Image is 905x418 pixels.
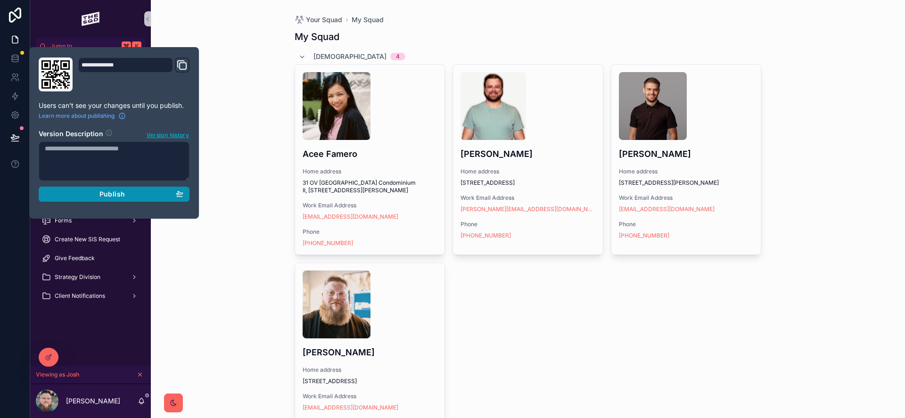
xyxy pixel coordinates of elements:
img: IMG_2299-Enhanced-NR.jpg [303,270,370,338]
a: [PHONE_NUMBER] [619,232,669,239]
span: K [133,42,140,50]
h4: [PERSON_NAME] [303,346,437,359]
img: IMG_7827_Original.jpeg [619,72,687,140]
a: [PHONE_NUMBER] [303,239,353,247]
span: Phone [303,228,437,236]
div: Domain and Custom Link [78,57,189,91]
span: Work Email Address [303,202,437,209]
h4: [PERSON_NAME] [619,148,754,160]
span: [STREET_ADDRESS][PERSON_NAME] [619,179,754,187]
a: [PERSON_NAME][EMAIL_ADDRESS][DOMAIN_NAME] [461,205,595,213]
h1: My Squad [295,30,339,43]
button: Jump to...K [36,38,145,55]
img: Acee.jpg [303,72,370,140]
a: Create New SiS Request [36,231,145,248]
span: Publish [99,190,125,198]
a: My Squad [352,15,384,25]
a: Strategy Division [36,269,145,286]
button: Version history [146,129,189,139]
span: Forms [55,217,72,224]
a: Forms [36,212,145,229]
a: Your Squad [295,15,342,25]
span: Your Squad [306,15,342,25]
a: Learn more about publishing [39,112,126,120]
span: Home address [303,366,437,374]
span: Work Email Address [619,194,754,202]
span: Home address [619,168,754,175]
a: IMG_7827_Original.jpeg[PERSON_NAME]Home address[STREET_ADDRESS][PERSON_NAME]Work Email Address[EM... [611,64,762,255]
span: Version history [147,130,189,139]
div: 4 [396,53,400,60]
span: Client Notifications [55,292,105,300]
span: Viewing as Josh [36,371,79,378]
a: Client Notifications [36,287,145,304]
p: Users can't see your changes until you publish. [39,101,189,110]
a: Give Feedback [36,250,145,267]
p: [PERSON_NAME] [66,396,120,406]
a: [EMAIL_ADDRESS][DOMAIN_NAME] [619,205,715,213]
span: [DEMOGRAPHIC_DATA] [313,52,387,61]
img: Portrait_Color_withBG.jpg [461,72,526,140]
a: Portrait_Color_withBG.jpg[PERSON_NAME]Home address[STREET_ADDRESS]Work Email Address[PERSON_NAME]... [452,64,603,255]
a: [EMAIL_ADDRESS][DOMAIN_NAME] [303,404,398,411]
span: Jump to... [50,42,118,50]
span: Phone [619,221,754,228]
img: App logo [81,11,100,26]
span: Give Feedback [55,254,95,262]
span: [STREET_ADDRESS] [461,179,595,187]
span: Phone [461,221,595,228]
span: Strategy Division [55,273,100,281]
span: Work Email Address [461,194,595,202]
h4: [PERSON_NAME] [461,148,595,160]
span: Home address [461,168,595,175]
h2: Version Description [39,129,103,139]
button: Publish [39,187,189,202]
a: Acee.jpgAcee FameroHome address31 OV [GEOGRAPHIC_DATA] Condominium II, [STREET_ADDRESS][PERSON_NA... [295,64,445,255]
span: [STREET_ADDRESS] [303,377,437,385]
a: [EMAIL_ADDRESS][DOMAIN_NAME] [303,213,398,221]
h4: Acee Famero [303,148,437,160]
span: Create New SiS Request [55,236,120,243]
a: [PHONE_NUMBER] [461,232,511,239]
span: Learn more about publishing [39,112,115,120]
span: Home address [303,168,437,175]
span: Work Email Address [303,393,437,400]
span: 31 OV [GEOGRAPHIC_DATA] Condominium II, [STREET_ADDRESS][PERSON_NAME] [303,179,437,194]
